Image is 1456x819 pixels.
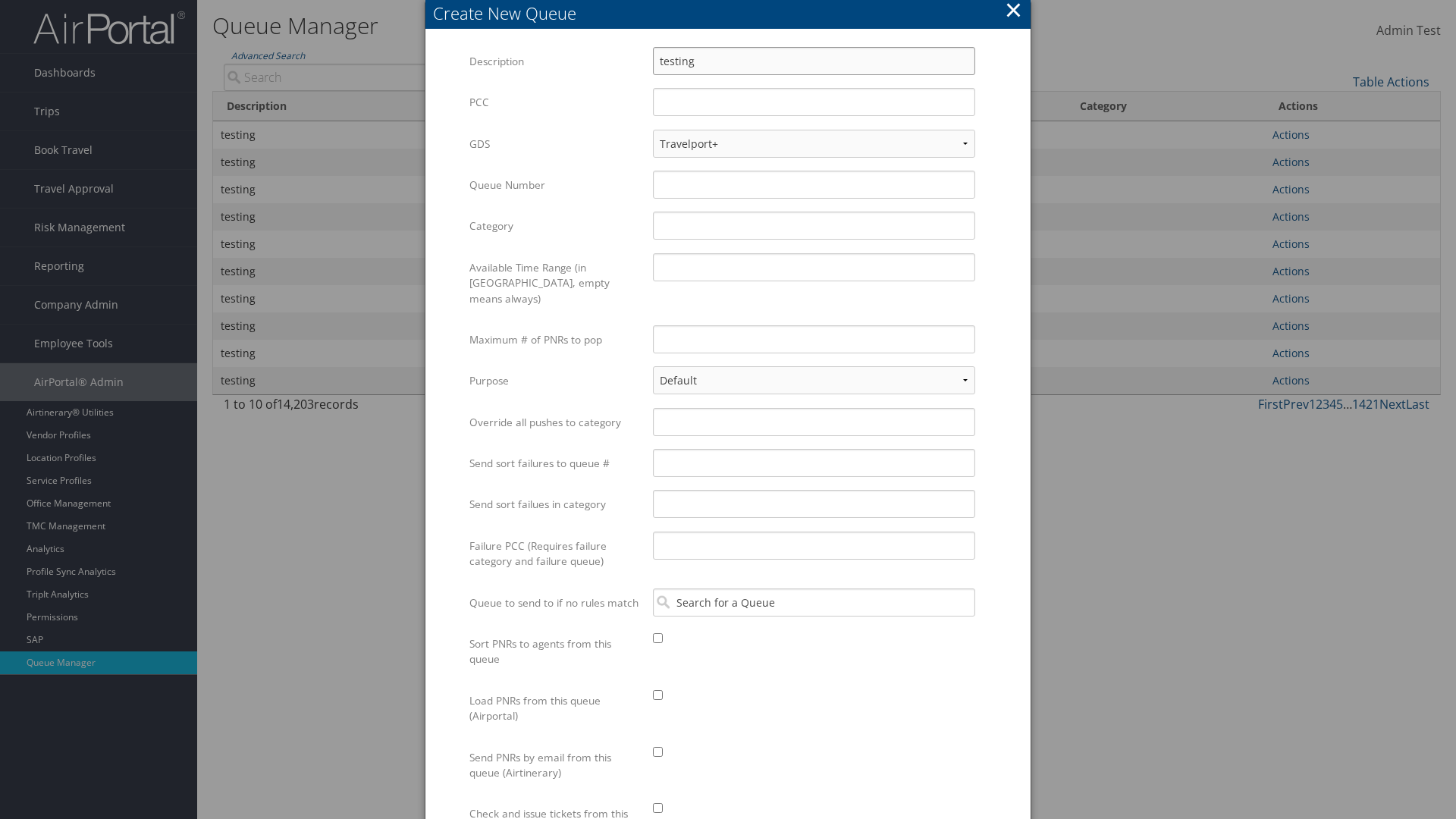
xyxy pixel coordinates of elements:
div: Create New Queue [433,2,1031,25]
label: Category [469,212,642,240]
label: Maximum # of PNRs to pop [469,325,642,354]
label: Send sort failues in category [469,490,642,519]
label: GDS [469,130,642,158]
label: Queue Number [469,171,642,199]
label: Send PNRs by email from this queue (Airtinerary) [469,743,642,788]
input: Search for a Queue [653,588,975,617]
label: Description [469,47,642,76]
label: Sort PNRs to agents from this queue [469,629,642,674]
label: PCC [469,88,642,117]
label: Purpose [469,366,642,395]
label: Queue to send to if no rules match [469,588,642,617]
label: Load PNRs from this queue (Airportal) [469,686,642,731]
label: Available Time Range (in [GEOGRAPHIC_DATA], empty means always) [469,253,642,313]
label: Send sort failures to queue # [469,449,642,478]
label: Failure PCC (Requires failure category and failure queue) [469,532,642,576]
label: Override all pushes to category [469,408,642,437]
